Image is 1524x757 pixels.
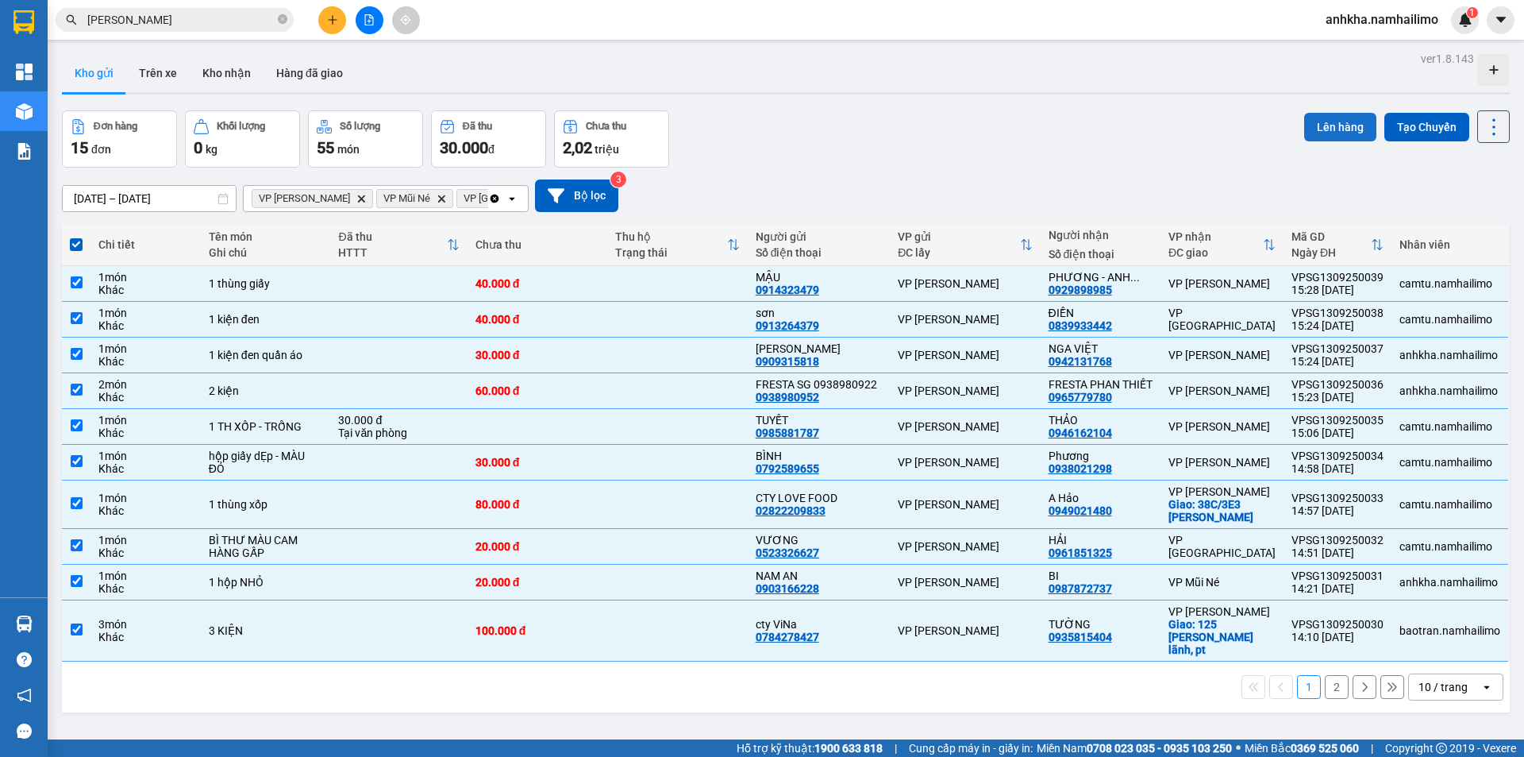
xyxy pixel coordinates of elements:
[98,492,193,504] div: 1 món
[756,391,819,404] div: 0938980952
[756,492,883,504] div: CTY LOVE FOOD
[890,224,1040,266] th: Toggle SortBy
[392,6,420,34] button: aim
[98,618,193,631] div: 3 món
[1049,492,1153,504] div: A Hảo
[94,121,137,132] div: Đơn hàng
[1291,570,1384,582] div: VPSG1309250031
[1291,742,1359,755] strong: 0369 525 060
[1291,230,1371,243] div: Mã GD
[475,624,600,637] div: 100.000 đ
[756,230,883,243] div: Người gửi
[1168,605,1276,618] div: VP [PERSON_NAME]
[437,194,446,203] svg: Delete
[595,143,619,156] span: triệu
[98,547,193,559] div: Khác
[1399,576,1500,589] div: anhkha.namhailimo
[1469,7,1475,18] span: 1
[1168,498,1276,523] div: Giao: 38C/3E3 Nguyễn Hội
[1291,582,1384,595] div: 14:21 [DATE]
[98,582,193,595] div: Khác
[209,384,323,397] div: 2 kiện
[756,450,883,462] div: BÌNH
[209,576,323,589] div: 1 hộp NHỎ
[488,143,495,156] span: đ
[1168,246,1263,259] div: ĐC giao
[1049,582,1112,595] div: 0987872737
[62,54,126,92] button: Kho gửi
[1049,342,1153,355] div: NGA VIỆT
[1291,414,1384,427] div: VPSG1309250035
[13,10,34,34] img: logo-vxr
[209,498,323,511] div: 1 thùng xốp
[1283,224,1391,266] th: Toggle SortBy
[756,547,819,559] div: 0523326627
[1168,618,1276,656] div: Giao: 125 đặng văn lãnh, pt
[98,284,193,296] div: Khác
[615,246,727,259] div: Trạng thái
[98,534,193,547] div: 1 món
[737,740,883,757] span: Hỗ trợ kỹ thuật:
[1458,13,1472,27] img: icon-new-feature
[756,355,819,368] div: 0909315818
[607,224,748,266] th: Toggle SortBy
[278,13,287,28] span: close-circle
[756,307,883,319] div: sơn
[217,121,265,132] div: Khối lượng
[337,143,360,156] span: món
[356,6,383,34] button: file-add
[475,277,600,290] div: 40.000 đ
[1049,462,1112,475] div: 0938021298
[1399,384,1500,397] div: anhkha.namhailimo
[898,230,1019,243] div: VP gửi
[17,652,32,667] span: question-circle
[1304,113,1376,141] button: Lên hàng
[1049,378,1153,391] div: FRESTA PHAN THIẾT
[17,724,32,739] span: message
[1049,391,1112,404] div: 0965779780
[1245,740,1359,757] span: Miền Bắc
[209,349,323,361] div: 1 kiện đen quần áo
[1049,427,1112,439] div: 0946162104
[1049,307,1153,319] div: ĐIỀN
[340,121,380,132] div: Số lượng
[308,110,423,168] button: Số lượng55món
[756,342,883,355] div: nina
[1049,229,1153,241] div: Người nhận
[338,414,459,427] div: 30.000 đ
[1049,450,1153,462] div: Phương
[1371,740,1373,757] span: |
[1168,485,1276,498] div: VP [PERSON_NAME]
[756,618,883,631] div: cty ViNa
[506,192,518,205] svg: open
[338,427,459,439] div: Tại văn phòng
[330,224,467,266] th: Toggle SortBy
[1399,456,1500,469] div: camtu.namhailimo
[475,540,600,553] div: 20.000 đ
[1291,319,1384,332] div: 15:24 [DATE]
[338,230,446,243] div: Đã thu
[98,238,193,251] div: Chi tiết
[1399,277,1500,290] div: camtu.namhailimo
[278,14,287,24] span: close-circle
[356,194,366,203] svg: Delete
[1399,540,1500,553] div: camtu.namhailimo
[1399,420,1500,433] div: camtu.namhailimo
[431,110,546,168] button: Đã thu30.000đ
[1291,618,1384,631] div: VPSG1309250030
[1168,307,1276,332] div: VP [GEOGRAPHIC_DATA]
[209,450,323,475] div: hộp giấy dẸp - MÀU ĐỎ
[190,54,264,92] button: Kho nhận
[98,307,193,319] div: 1 món
[898,540,1032,553] div: VP [PERSON_NAME]
[488,192,501,205] svg: Clear all
[1168,456,1276,469] div: VP [PERSON_NAME]
[338,246,446,259] div: HTTT
[264,54,356,92] button: Hàng đã giao
[440,138,488,157] span: 30.000
[364,14,375,25] span: file-add
[898,246,1019,259] div: ĐC lấy
[898,384,1032,397] div: VP [PERSON_NAME]
[756,534,883,547] div: VƯƠNG
[91,143,111,156] span: đơn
